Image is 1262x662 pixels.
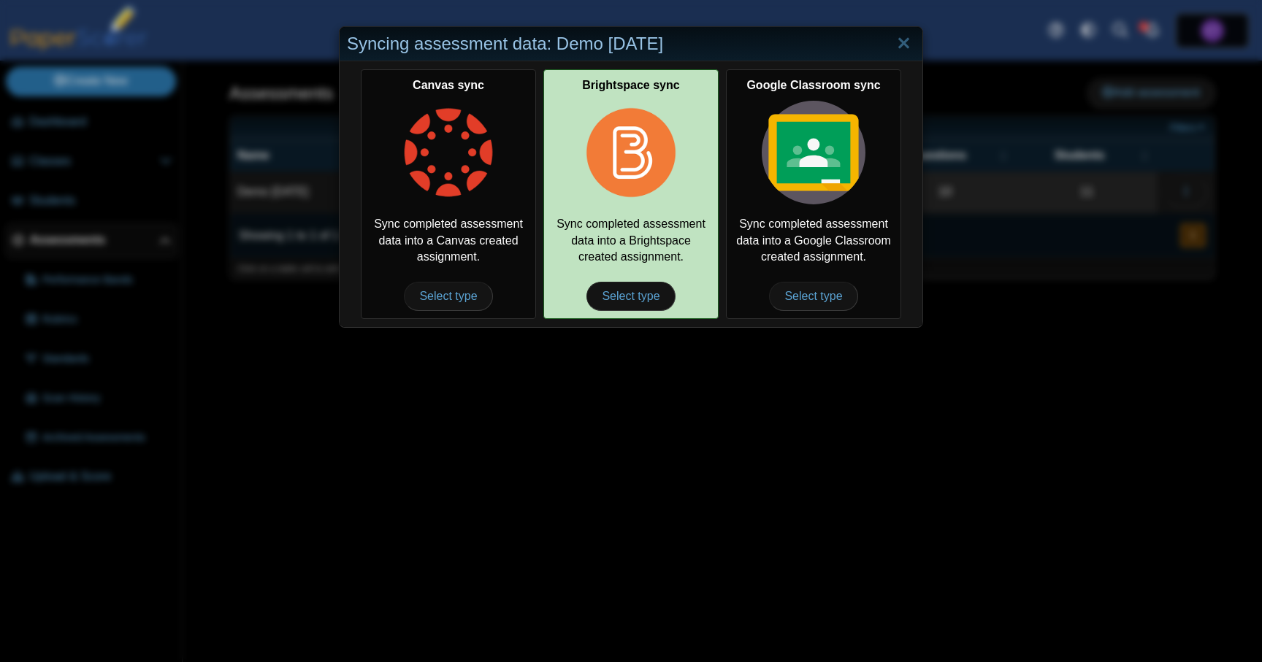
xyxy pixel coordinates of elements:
div: Sync completed assessment data into a Canvas created assignment. [361,69,536,319]
div: Syncing assessment data: Demo [DATE] [340,27,922,61]
img: class-type-google-classroom.svg [762,101,865,204]
a: Brightspace sync Sync completed assessment data into a Brightspace created assignment. Select type [543,69,719,319]
span: Select type [404,282,492,311]
b: Google Classroom sync [746,79,880,91]
a: Canvas sync Sync completed assessment data into a Canvas created assignment. Select type [361,69,536,319]
a: Google Classroom sync Sync completed assessment data into a Google Classroom created assignment. ... [726,69,901,319]
img: class-type-canvas.png [397,101,500,204]
span: Select type [769,282,857,311]
div: Sync completed assessment data into a Brightspace created assignment. [543,69,719,319]
a: Close [892,31,915,56]
span: Select type [586,282,675,311]
img: class-type-brightspace.png [579,101,683,204]
b: Canvas sync [413,79,484,91]
b: Brightspace sync [582,79,679,91]
div: Sync completed assessment data into a Google Classroom created assignment. [726,69,901,319]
